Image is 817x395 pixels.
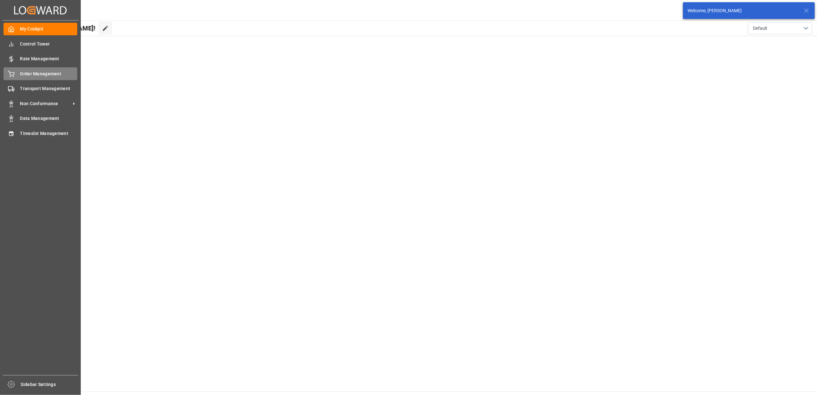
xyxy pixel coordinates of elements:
span: Rate Management [20,55,78,62]
span: Default [753,25,767,32]
button: open menu [748,22,812,34]
span: Transport Management [20,85,78,92]
span: My Cockpit [20,26,78,32]
a: My Cockpit [4,23,77,35]
span: Non Conformance [20,100,71,107]
a: Data Management [4,112,77,125]
span: Control Tower [20,41,78,47]
a: Rate Management [4,53,77,65]
div: Welcome, [PERSON_NAME] [688,7,798,14]
a: Order Management [4,67,77,80]
span: Data Management [20,115,78,122]
span: Order Management [20,71,78,77]
a: Timeslot Management [4,127,77,139]
span: Sidebar Settings [21,381,78,388]
a: Control Tower [4,38,77,50]
span: Timeslot Management [20,130,78,137]
a: Transport Management [4,82,77,95]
